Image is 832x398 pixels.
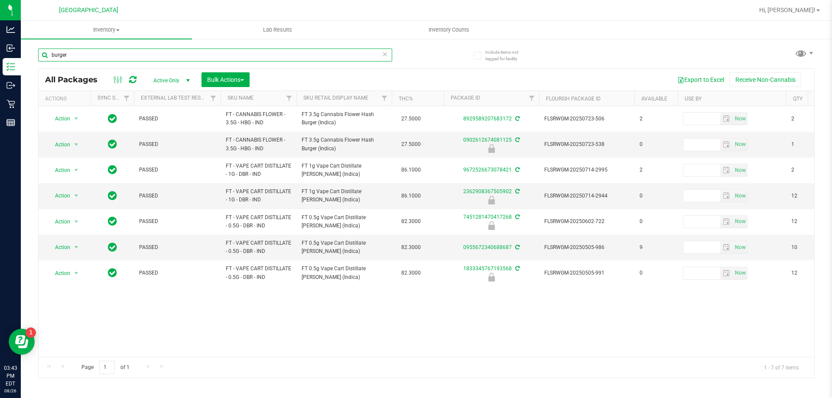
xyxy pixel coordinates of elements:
span: select [71,267,82,279]
span: 2 [791,115,824,123]
span: In Sync [108,164,117,176]
a: Lab Results [192,21,363,39]
div: Newly Received [442,273,540,282]
span: 12 [791,192,824,200]
span: FT - VAPE CART DISTILLATE - 0.5G - DBR - IND [226,265,291,281]
span: 9 [640,243,673,252]
span: select [733,164,747,176]
span: 86.1000 [397,190,425,202]
span: FT 0.5g Vape Cart Distillate [PERSON_NAME] (Indica) [302,214,387,230]
inline-svg: Reports [6,118,15,127]
span: In Sync [108,190,117,202]
span: select [720,216,733,228]
span: select [71,190,82,202]
span: 86.1000 [397,164,425,176]
span: Bulk Actions [207,76,244,83]
a: THC% [399,96,413,102]
span: In Sync [108,113,117,125]
span: All Packages [45,75,106,84]
span: select [720,164,733,176]
a: Filter [377,91,392,106]
inline-svg: Outbound [6,81,15,90]
a: Sync Status [97,95,131,101]
span: Inventory [21,26,192,34]
a: 9672526673078421 [463,167,512,173]
a: Filter [120,91,134,106]
span: select [720,241,733,253]
span: Action [47,139,71,151]
span: Sync from Compliance System [514,214,520,220]
span: Sync from Compliance System [514,188,520,194]
span: Sync from Compliance System [514,244,520,250]
span: 0 [640,192,673,200]
span: 2 [791,166,824,174]
a: External Lab Test Result [141,95,209,101]
a: Filter [525,91,539,106]
button: Receive Non-Cannabis [730,72,801,87]
span: Action [47,164,71,176]
span: Action [47,216,71,228]
span: In Sync [108,138,117,150]
a: Filter [282,91,296,106]
span: 2 [640,166,673,174]
inline-svg: Inbound [6,44,15,52]
span: FT - VAPE CART DISTILLATE - 1G - DBR - IND [226,162,291,178]
a: Qty [793,96,803,102]
span: PASSED [139,192,215,200]
inline-svg: Analytics [6,25,15,34]
span: select [71,164,82,176]
span: FLSRWGM-20250602-722 [544,217,629,226]
span: select [71,113,82,125]
span: select [733,139,747,151]
span: FT - VAPE CART DISTILLATE - 0.5G - DBR - IND [226,214,291,230]
span: 1 - 7 of 7 items [757,361,806,374]
input: 1 [99,361,115,374]
span: select [71,139,82,151]
span: Action [47,113,71,125]
a: Use By [685,96,702,102]
span: select [733,216,747,228]
span: Inventory Counts [417,26,481,34]
button: Export to Excel [672,72,730,87]
span: Set Current date [733,215,747,228]
span: 1 [791,140,824,149]
span: Set Current date [733,164,747,177]
a: 2362908367505902 [463,188,512,194]
p: 08/26 [4,388,17,394]
span: Set Current date [733,267,747,279]
span: Sync from Compliance System [514,116,520,122]
span: 82.3000 [397,241,425,254]
span: Sync from Compliance System [514,265,520,272]
span: FT 0.5g Vape Cart Distillate [PERSON_NAME] (Indica) [302,239,387,256]
div: Newly Received [442,221,540,230]
span: 27.5000 [397,138,425,151]
span: Set Current date [733,113,747,125]
inline-svg: Retail [6,100,15,108]
span: FLSRWGM-20250723-506 [544,115,629,123]
span: 27.5000 [397,113,425,125]
span: select [71,216,82,228]
span: select [720,113,733,125]
span: FT 1g Vape Cart Distillate [PERSON_NAME] (Indica) [302,162,387,178]
span: FLSRWGM-20250714-2944 [544,192,629,200]
input: Search Package ID, Item Name, SKU, Lot or Part Number... [38,49,392,61]
a: Inventory [21,21,192,39]
span: 82.3000 [397,215,425,228]
span: PASSED [139,166,215,174]
span: FT 0.5g Vape Cart Distillate [PERSON_NAME] (Indica) [302,265,387,281]
span: 0 [640,217,673,226]
span: Set Current date [733,190,747,202]
span: select [733,267,747,279]
span: Sync from Compliance System [514,137,520,143]
span: select [733,190,747,202]
iframe: Resource center [9,329,35,355]
span: Set Current date [733,241,747,254]
span: PASSED [139,217,215,226]
span: select [720,139,733,151]
a: Filter [206,91,221,106]
span: 0 [640,269,673,277]
span: 2 [640,115,673,123]
span: Hi, [PERSON_NAME]! [759,6,816,13]
span: FLSRWGM-20250723-538 [544,140,629,149]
